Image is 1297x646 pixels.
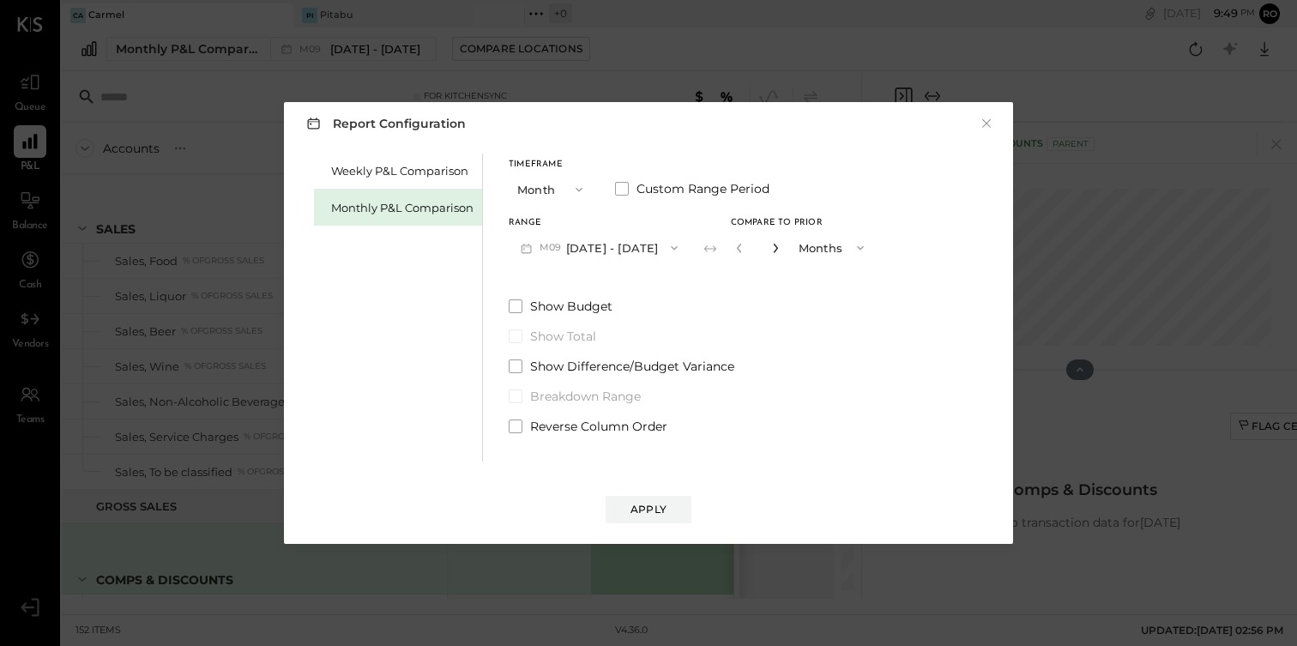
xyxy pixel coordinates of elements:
[530,328,596,345] span: Show Total
[731,219,823,227] span: Compare to Prior
[303,112,466,134] h3: Report Configuration
[509,160,594,169] div: Timeframe
[509,232,690,263] button: M09[DATE] - [DATE]
[530,388,641,405] span: Breakdown Range
[509,219,690,227] div: Range
[331,200,474,216] div: Monthly P&L Comparison
[509,173,594,205] button: Month
[530,418,667,435] span: Reverse Column Order
[331,163,474,179] div: Weekly P&L Comparison
[530,298,612,315] span: Show Budget
[630,502,667,516] div: Apply
[606,496,691,523] button: Apply
[540,241,566,255] span: M09
[530,358,734,375] span: Show Difference/Budget Variance
[979,115,994,132] button: ×
[636,180,769,197] span: Custom Range Period
[790,232,876,263] button: Months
